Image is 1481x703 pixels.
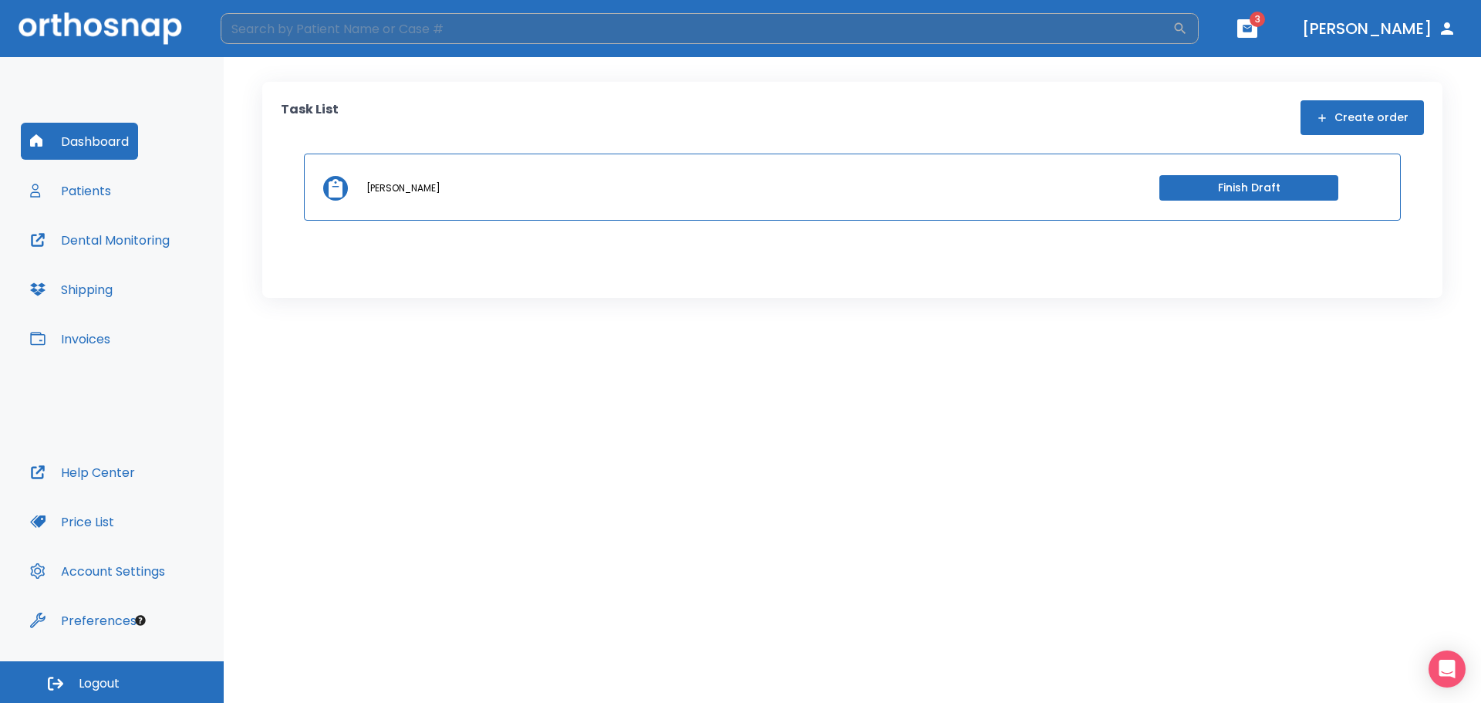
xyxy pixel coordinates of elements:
[21,221,179,259] button: Dental Monitoring
[21,320,120,357] button: Invoices
[1301,100,1424,135] button: Create order
[21,602,146,639] button: Preferences
[1429,651,1466,688] div: Open Intercom Messenger
[21,553,174,590] button: Account Settings
[1159,175,1338,201] button: Finish Draft
[133,613,147,627] div: Tooltip anchor
[366,181,440,195] p: [PERSON_NAME]
[19,12,182,44] img: Orthosnap
[1250,12,1265,27] span: 3
[21,503,123,540] button: Price List
[1296,15,1462,42] button: [PERSON_NAME]
[21,172,120,209] button: Patients
[281,100,339,135] p: Task List
[79,675,120,692] span: Logout
[221,13,1172,44] input: Search by Patient Name or Case #
[21,454,144,491] button: Help Center
[21,271,122,308] button: Shipping
[21,123,138,160] button: Dashboard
